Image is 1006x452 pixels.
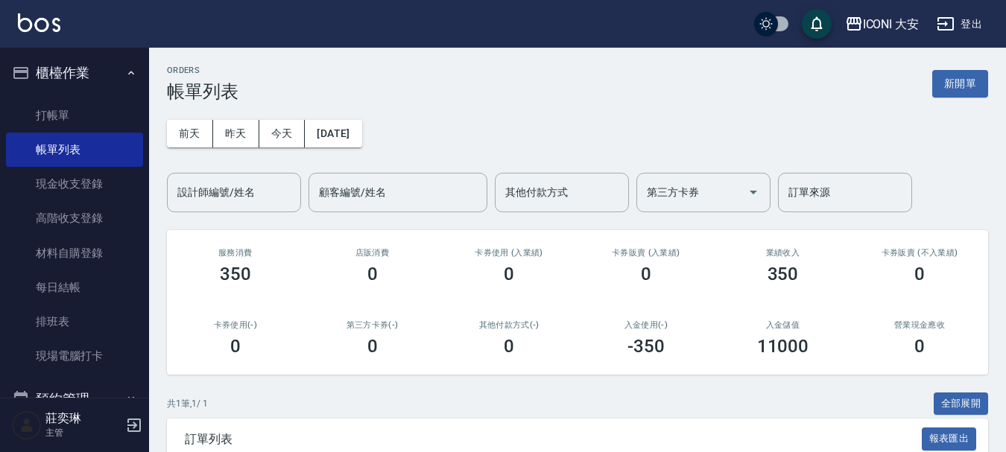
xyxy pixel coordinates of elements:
span: 訂單列表 [185,432,922,447]
h3: 0 [914,336,925,357]
h3: 11000 [757,336,809,357]
h3: 0 [504,336,514,357]
button: 預約管理 [6,380,143,418]
a: 現場電腦打卡 [6,339,143,373]
button: 登出 [931,10,988,38]
h2: 第三方卡券(-) [322,320,423,330]
button: 櫃檯作業 [6,54,143,92]
button: 今天 [259,120,306,147]
h2: 卡券使用 (入業績) [458,248,560,258]
a: 打帳單 [6,98,143,133]
h5: 莊奕琳 [45,411,121,426]
button: 報表匯出 [922,427,977,451]
p: 共 1 筆, 1 / 1 [167,397,208,410]
h2: 其他付款方式(-) [458,320,560,330]
h2: 店販消費 [322,248,423,258]
div: ICONI 大安 [863,15,920,34]
a: 帳單列表 [6,133,143,167]
img: Logo [18,13,60,32]
h2: ORDERS [167,66,238,75]
a: 材料自購登錄 [6,236,143,270]
button: Open [741,180,765,204]
h2: 營業現金應收 [869,320,970,330]
h3: 0 [367,264,378,284]
a: 排班表 [6,305,143,339]
h2: 卡券販賣 (入業績) [595,248,697,258]
p: 主管 [45,426,121,439]
h3: 350 [220,264,251,284]
h3: 0 [230,336,241,357]
h2: 入金使用(-) [595,320,697,330]
h3: 0 [641,264,651,284]
button: 昨天 [213,120,259,147]
button: save [802,9,832,39]
h2: 入金儲值 [733,320,834,330]
a: 報表匯出 [922,431,977,445]
h3: -350 [627,336,665,357]
h2: 卡券使用(-) [185,320,286,330]
button: ICONI 大安 [839,9,926,39]
a: 高階收支登錄 [6,201,143,235]
h3: 服務消費 [185,248,286,258]
a: 新開單 [932,76,988,90]
button: 新開單 [932,70,988,98]
h3: 0 [367,336,378,357]
h2: 業績收入 [733,248,834,258]
button: [DATE] [305,120,361,147]
a: 現金收支登錄 [6,167,143,201]
h3: 帳單列表 [167,81,238,102]
button: 全部展開 [934,392,989,416]
h3: 0 [914,264,925,284]
a: 每日結帳 [6,270,143,305]
h3: 0 [504,264,514,284]
h2: 卡券販賣 (不入業績) [869,248,970,258]
img: Person [12,410,42,440]
button: 前天 [167,120,213,147]
h3: 350 [768,264,799,284]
